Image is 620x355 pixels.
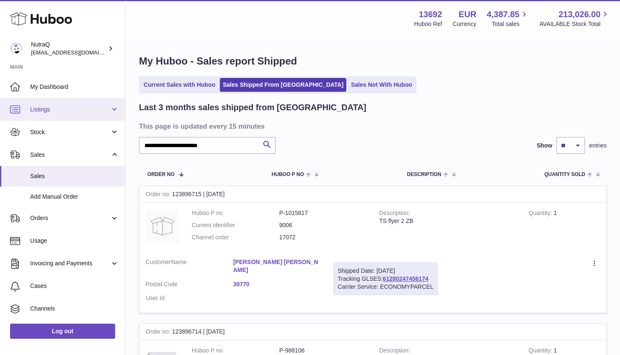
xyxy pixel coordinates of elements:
[333,262,438,295] div: Tracking GLSES:
[279,347,367,355] dd: P-988106
[458,9,476,20] strong: EUR
[279,209,367,217] dd: P-1015817
[338,283,433,291] div: Carrier Service: ECONOMYPARCEL
[146,258,233,276] dt: Name
[139,54,607,68] h1: My Huboo - Sales report Shipped
[220,78,346,92] a: Sales Shipped From [GEOGRAPHIC_DATA]
[30,128,110,136] span: Stock
[589,142,607,150] span: entries
[279,221,367,229] dd: 9006
[192,233,279,241] dt: Channel order
[544,172,585,177] span: Quantity Sold
[146,294,233,302] dt: User Id
[379,217,516,225] div: TS flyer 2 ZB
[139,186,606,203] div: 123896715 | [DATE]
[146,259,171,265] span: Customer
[10,324,115,339] a: Log out
[348,78,415,92] a: Sales Not With Huboo
[30,237,119,245] span: Usage
[522,203,606,252] td: 1
[383,275,428,282] a: 61280247456174
[31,41,106,57] div: NutraQ
[139,122,605,131] h3: This page is updated every 15 minutes
[146,280,233,290] dt: Postal Code
[146,328,172,337] strong: Order no
[147,172,175,177] span: Order No
[139,102,366,113] h2: Last 3 months sales shipped from [GEOGRAPHIC_DATA]
[30,83,119,91] span: My Dashboard
[414,20,442,28] div: Huboo Ref
[487,9,529,28] a: 4,387.85 Total sales
[528,210,553,218] strong: Quantity
[30,305,119,313] span: Channels
[192,209,279,217] dt: Huboo P no
[453,20,476,28] div: Currency
[537,142,552,150] label: Show
[141,78,218,92] a: Current Sales with Huboo
[30,259,110,267] span: Invoicing and Payments
[407,172,441,177] span: Description
[379,210,410,218] strong: Description
[10,42,23,55] img: log@nutraq.com
[146,191,172,200] strong: Order no
[30,172,119,180] span: Sales
[192,221,279,229] dt: Current identifier
[558,9,600,20] span: 213,026.00
[30,282,119,290] span: Cases
[146,209,179,243] img: no-photo.jpg
[139,324,606,340] div: 123896714 | [DATE]
[419,9,442,20] strong: 13692
[30,214,110,222] span: Orders
[279,233,367,241] dd: 17072
[539,20,610,28] span: AVAILABLE Stock Total
[487,9,520,20] span: 4,387.85
[233,258,321,274] a: [PERSON_NAME] [PERSON_NAME]
[30,193,119,201] span: Add Manual Order
[539,9,610,28] a: 213,026.00 AVAILABLE Stock Total
[30,106,110,114] span: Listings
[30,151,110,159] span: Sales
[31,49,123,56] span: [EMAIL_ADDRESS][DOMAIN_NAME]
[233,280,321,288] a: 39770
[192,347,279,355] dt: Huboo P no
[272,172,304,177] span: Huboo P no
[338,267,433,275] div: Shipped Date: [DATE]
[491,20,529,28] span: Total sales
